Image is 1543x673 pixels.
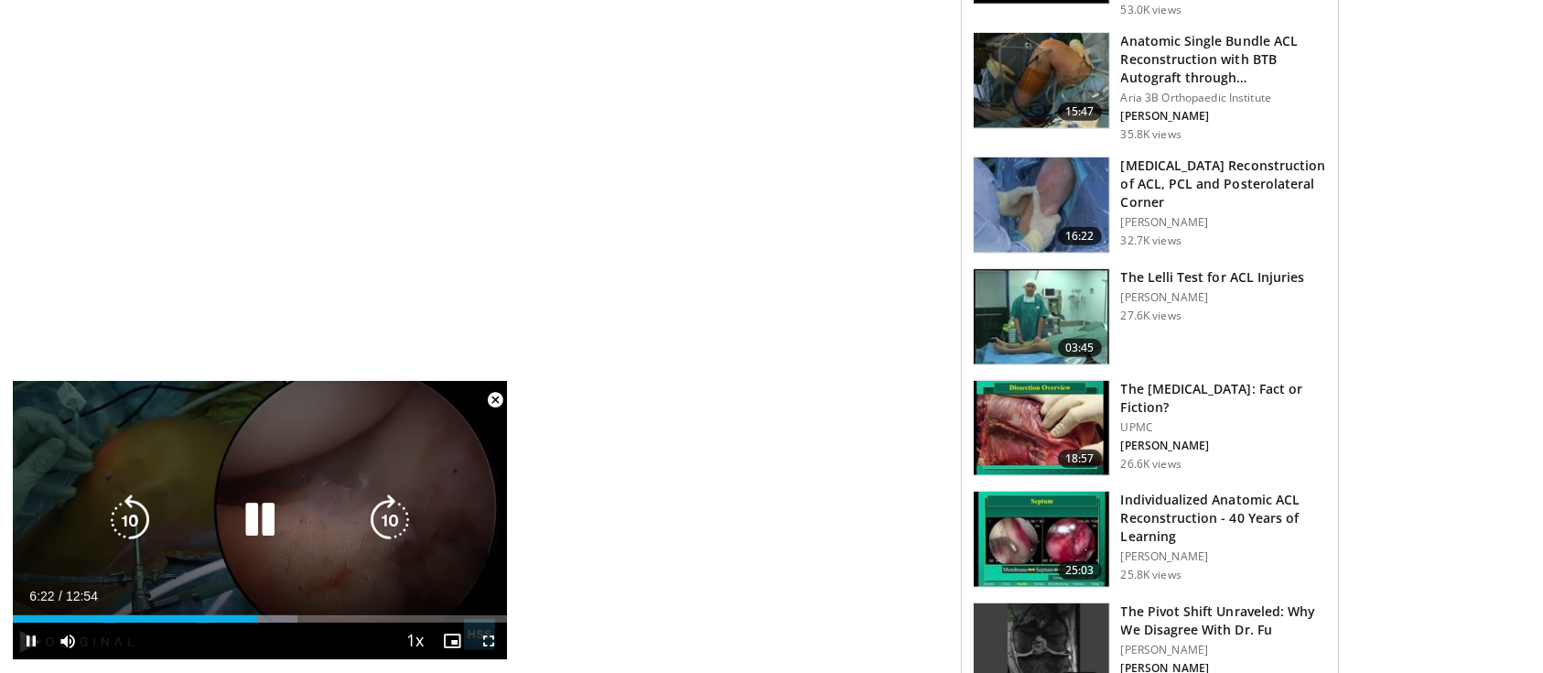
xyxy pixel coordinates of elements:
[59,589,62,603] span: /
[1121,32,1327,87] h3: Anatomic Single Bundle ACL Reconstruction with BTB Autograft through…
[434,623,470,659] button: Enable picture-in-picture mode
[973,380,1327,477] a: 18:57 The [MEDICAL_DATA]: Fact or Fiction? UPMC [PERSON_NAME] 26.6K views
[1121,643,1327,657] p: [PERSON_NAME]
[1121,127,1182,142] p: 35.8K views
[1121,309,1182,323] p: 27.6K views
[973,32,1327,142] a: 15:47 Anatomic Single Bundle ACL Reconstruction with BTB Autograft through… Aria 3B Orthopaedic I...
[1121,157,1327,212] h3: [MEDICAL_DATA] Reconstruction of ACL, PCL and Posterolateral Corner
[1058,339,1102,357] span: 03:45
[1058,227,1102,245] span: 16:22
[29,589,54,603] span: 6:22
[470,623,507,659] button: Fullscreen
[1121,109,1327,124] p: [PERSON_NAME]
[1058,561,1102,580] span: 25:03
[1121,568,1182,582] p: 25.8K views
[1058,103,1102,121] span: 15:47
[1121,380,1327,417] h3: The [MEDICAL_DATA]: Fact or Fiction?
[1121,549,1327,564] p: [PERSON_NAME]
[13,381,507,660] video-js: Video Player
[1121,491,1327,546] h3: Individualized Anatomic ACL Reconstruction - 40 Years of Learning
[1121,457,1182,472] p: 26.6K views
[397,623,434,659] button: Playback Rate
[13,615,507,623] div: Progress Bar
[49,623,86,659] button: Mute
[13,623,49,659] button: Pause
[1121,420,1327,435] p: UPMC
[1121,233,1182,248] p: 32.7K views
[973,268,1327,365] a: 03:45 The Lelli Test for ACL Injuries [PERSON_NAME] 27.6K views
[1121,439,1327,453] p: [PERSON_NAME]
[974,381,1109,476] img: 1d8f2bd8-6b58-4c67-8b22-e01ee720397b.150x105_q85_crop-smart_upscale.jpg
[66,589,98,603] span: 12:54
[974,269,1109,364] img: YUAndpMCbXk_9hvX4xMDoxOjBvO1TC8Z.150x105_q85_crop-smart_upscale.jpg
[1121,215,1327,230] p: [PERSON_NAME]
[1121,602,1327,639] h3: The Pivot Shift Unraveled: Why We Disagree With Dr. Fu
[974,492,1109,587] img: 861411ec-3743-4e60-bf1c-fd8ceef61de2.150x105_q85_crop-smart_upscale.jpg
[477,381,513,419] button: Close
[974,157,1109,253] img: Stone_ACL_PCL_FL8_Widescreen_640x360_100007535_3.jpg.150x105_q85_crop-smart_upscale.jpg
[1121,3,1182,17] p: 53.0K views
[1121,290,1305,305] p: [PERSON_NAME]
[1121,91,1327,105] p: Aria 3B Orthopaedic Institute
[974,33,1109,128] img: bart_1.png.150x105_q85_crop-smart_upscale.jpg
[973,157,1327,254] a: 16:22 [MEDICAL_DATA] Reconstruction of ACL, PCL and Posterolateral Corner [PERSON_NAME] 32.7K views
[1121,268,1305,287] h3: The Lelli Test for ACL Injuries
[973,491,1327,588] a: 25:03 Individualized Anatomic ACL Reconstruction - 40 Years of Learning [PERSON_NAME] 25.8K views
[1058,450,1102,468] span: 18:57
